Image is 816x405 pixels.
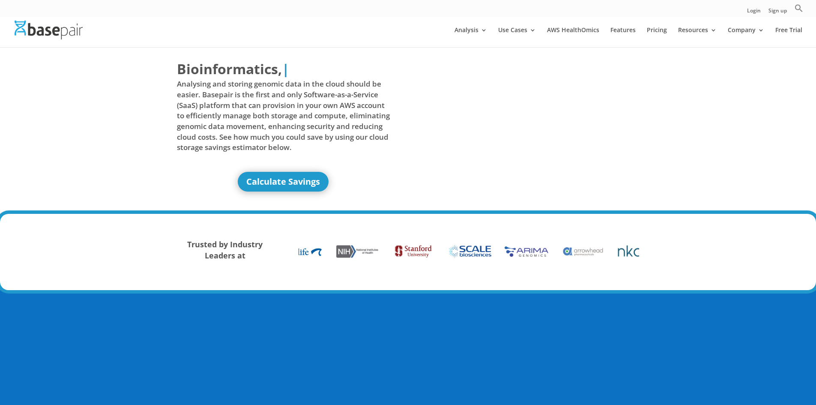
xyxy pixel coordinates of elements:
[647,27,667,47] a: Pricing
[282,60,290,78] span: |
[795,4,803,12] svg: Search
[610,27,636,47] a: Features
[454,27,487,47] a: Analysis
[187,239,263,261] strong: Trusted by Industry Leaders at
[547,27,599,47] a: AWS HealthOmics
[747,8,761,17] a: Login
[177,79,390,153] span: Analysing and storing genomic data in the cloud should be easier. Basepair is the first and only ...
[15,21,83,39] img: Basepair
[498,27,536,47] a: Use Cases
[177,59,282,79] span: Bioinformatics,
[775,27,802,47] a: Free Trial
[768,8,787,17] a: Sign up
[678,27,717,47] a: Resources
[238,172,329,192] a: Calculate Savings
[415,59,628,179] iframe: Basepair - NGS Analysis Simplified
[795,4,803,17] a: Search Icon Link
[728,27,764,47] a: Company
